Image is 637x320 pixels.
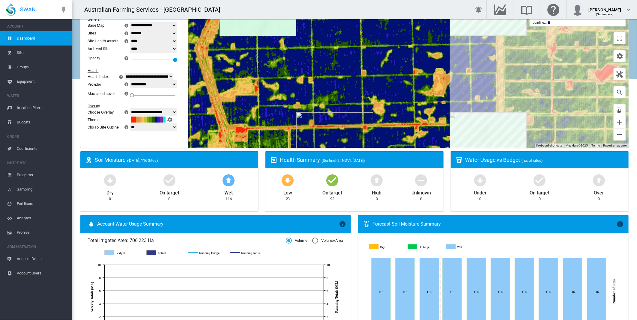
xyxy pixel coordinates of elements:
[321,158,365,163] span: (Sentinel-2 | NDVI, [DATE])
[17,266,67,280] span: Account Users
[90,282,94,312] tspan: Weekly Totals (ML)
[118,73,125,80] md-icon: icon-help-circle
[147,250,183,256] g: Actual
[103,173,117,187] md-icon: icon-arrow-down-bold-circle
[109,196,111,202] div: 0
[625,6,632,13] md-icon: icon-chevron-down
[327,315,328,319] tspan: 2
[225,187,233,196] div: Wet
[84,5,226,14] div: Australian Farming Services - [GEOGRAPHIC_DATA]
[6,3,16,16] img: SWAN-Landscape-Logo-Colour-drop.png
[99,315,101,319] tspan: 2
[17,182,67,197] span: Sampling
[17,168,67,182] span: Programs
[493,6,507,13] md-icon: Go to the Data Hub
[97,221,339,227] span: Account Water Usage Summary
[592,173,606,187] md-icon: icon-arrow-up-bold-circle
[162,173,177,187] md-icon: icon-checkbox-marked-circle
[327,263,330,267] tspan: 10
[614,129,626,141] button: Zoom out
[588,4,621,10] div: [PERSON_NAME]
[591,144,600,147] a: Terms
[322,187,342,196] div: On target
[474,187,487,196] div: Under
[7,91,67,101] span: WATER
[117,73,125,80] button: icon-help-circle
[325,173,339,187] md-icon: icon-checkbox-marked-circle
[7,242,67,252] span: ADMINISTRATION
[88,31,96,35] div: Sites
[99,289,101,292] tspan: 6
[616,107,623,114] md-icon: icon-select-all
[123,81,130,88] md-icon: icon-help-circle
[539,196,541,202] div: 0
[88,117,131,122] div: Theme
[166,116,173,123] md-icon: icon-cog
[376,196,378,202] div: 0
[88,91,115,96] div: Max cloud cover
[17,101,67,115] span: Irrigation Plans
[99,302,101,306] tspan: 4
[7,158,67,168] span: NUTRIENTS
[188,250,224,256] g: Running Budget
[519,6,534,13] md-icon: Search the knowledge base
[617,221,624,228] md-icon: icon-information
[372,221,617,227] div: Forecast Soil Moisture Summary
[616,53,623,60] md-icon: icon-cog
[88,125,119,129] div: Clip To Site Outline
[420,196,422,202] div: 0
[447,244,481,250] g: Wet
[327,276,328,280] tspan: 8
[614,32,626,44] button: Toggle fullscreen view
[17,74,67,89] span: Equipment
[17,225,67,240] span: Profiles
[473,173,487,187] md-icon: icon-arrow-down-bold-circle
[369,244,404,250] g: Dry
[614,86,626,98] button: icon-magnify
[372,187,382,196] div: High
[330,196,334,202] div: 92
[614,116,626,128] button: Zoom in
[124,90,131,97] md-icon: icon-information
[456,156,463,164] md-icon: icon-cup-water
[411,187,431,196] div: Unknown
[532,173,547,187] md-icon: icon-checkbox-marked-circle
[60,6,67,13] md-icon: icon-pin
[614,104,626,116] button: icon-select-all
[408,244,443,250] g: On target
[547,20,551,25] md-icon: icon-information
[280,156,438,164] div: Health Summary
[88,23,104,28] div: Base Map
[95,156,253,164] div: Soil Moisture
[88,221,95,228] md-icon: icon-water
[572,4,584,16] img: profile.jpg
[20,6,36,13] span: SWAN
[546,6,561,13] md-icon: Click here for help
[363,221,370,228] md-icon: icon-thermometer-lines
[327,302,328,306] tspan: 4
[614,50,626,62] button: icon-cog
[280,173,295,187] md-icon: icon-arrow-down-bold-circle
[283,187,292,196] div: Low
[594,187,604,196] div: Over
[230,250,266,256] g: Running Actual
[168,196,170,202] div: 0
[88,39,118,43] div: Site Health Assets
[598,196,600,202] div: 0
[522,158,543,163] span: (no. of sites)
[88,237,286,244] span: Total Irrigated Area: 706.223 Ha
[122,81,131,88] button: icon-help-circle
[105,250,141,256] g: Budget
[122,108,131,116] button: icon-help-circle
[286,238,307,244] md-radio-button: Volume
[270,156,277,164] md-icon: icon-heart-box-outline
[221,173,236,187] md-icon: icon-arrow-up-bold-circle
[465,156,624,164] div: Water Usage vs Budget
[88,68,174,73] div: Health
[88,74,109,79] div: Health Index
[123,37,130,45] md-icon: icon-help-circle
[530,187,549,196] div: On target
[123,108,130,116] md-icon: icon-help-circle
[166,116,174,123] button: icon-cog
[124,22,131,29] md-icon: icon-information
